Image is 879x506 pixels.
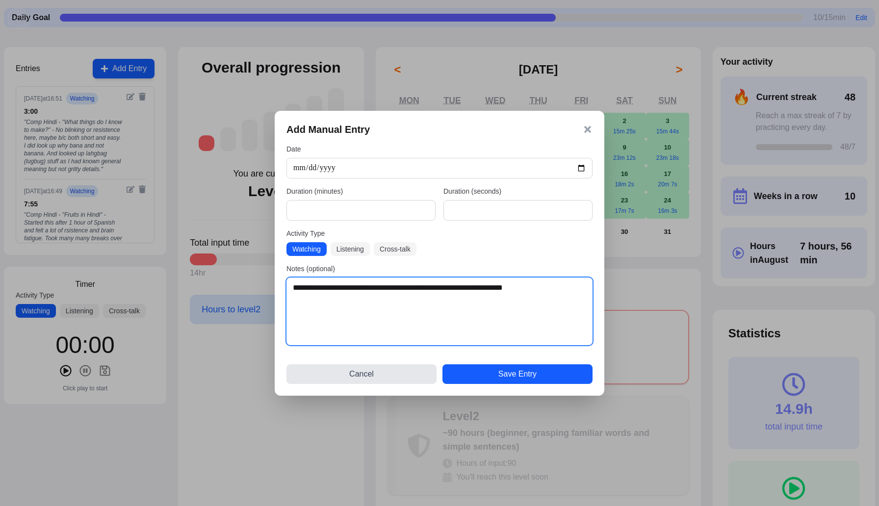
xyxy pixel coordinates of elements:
label: Duration (minutes) [286,186,436,196]
label: Activity Type [286,228,593,238]
button: Cancel [286,364,437,384]
button: Save Entry [442,364,593,384]
button: Watching [286,242,327,256]
label: Date [286,144,593,154]
label: Notes (optional) [286,264,593,274]
label: Duration (seconds) [443,186,593,196]
button: Cross-talk [374,242,416,256]
button: Listening [331,242,370,256]
h3: Add Manual Entry [286,123,370,136]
